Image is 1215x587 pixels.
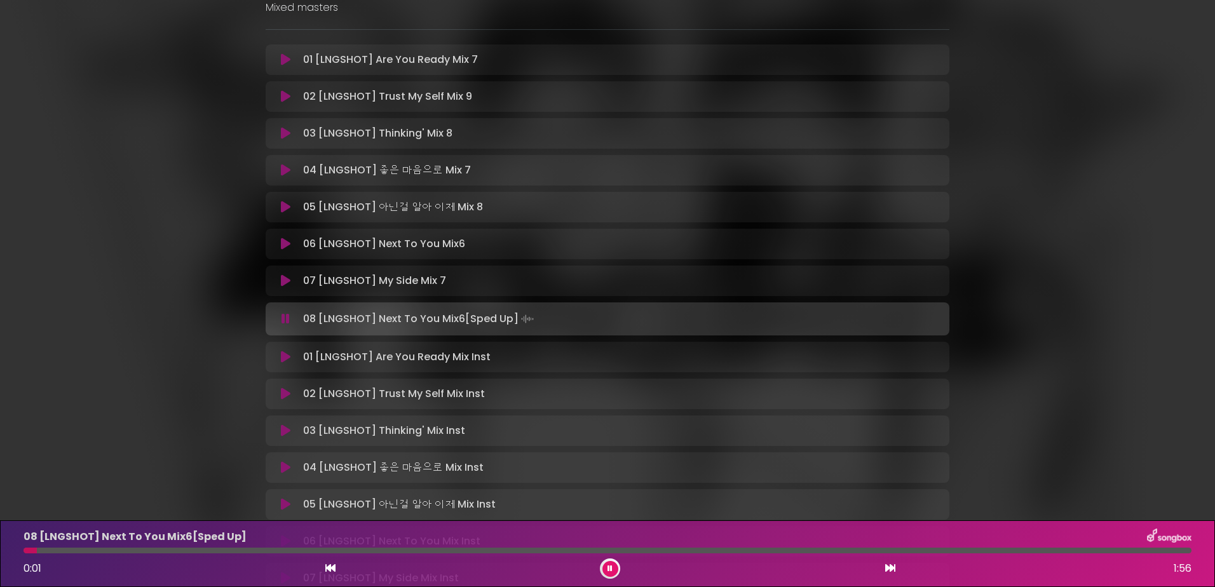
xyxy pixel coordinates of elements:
p: 05 [LNGSHOT] 아닌걸 알아 이제 Mix 8 [303,199,483,215]
p: 07 [LNGSHOT] My Side Mix 7 [303,273,446,288]
p: 04 [LNGSHOT] 좋은 마음으로 Mix 7 [303,163,471,178]
p: 04 [LNGSHOT] 좋은 마음으로 Mix Inst [303,460,484,475]
p: 02 [LNGSHOT] Trust My Self Mix Inst [303,386,485,401]
p: 06 [LNGSHOT] Next To You Mix6 [303,236,465,252]
p: 03 [LNGSHOT] Thinking' Mix 8 [303,126,452,141]
img: songbox-logo-white.png [1147,529,1191,545]
p: 01 [LNGSHOT] Are You Ready Mix 7 [303,52,478,67]
span: 1:56 [1174,561,1191,576]
p: 01 [LNGSHOT] Are You Ready Mix Inst [303,349,491,365]
span: 0:01 [24,561,41,576]
p: 08 [LNGSHOT] Next To You Mix6[Sped Up] [303,310,536,328]
p: 03 [LNGSHOT] Thinking' Mix Inst [303,423,465,438]
p: 05 [LNGSHOT] 아닌걸 알아 이제 Mix Inst [303,497,496,512]
p: 02 [LNGSHOT] Trust My Self Mix 9 [303,89,472,104]
img: waveform4.gif [519,310,536,328]
p: 08 [LNGSHOT] Next To You Mix6[Sped Up] [24,529,247,544]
